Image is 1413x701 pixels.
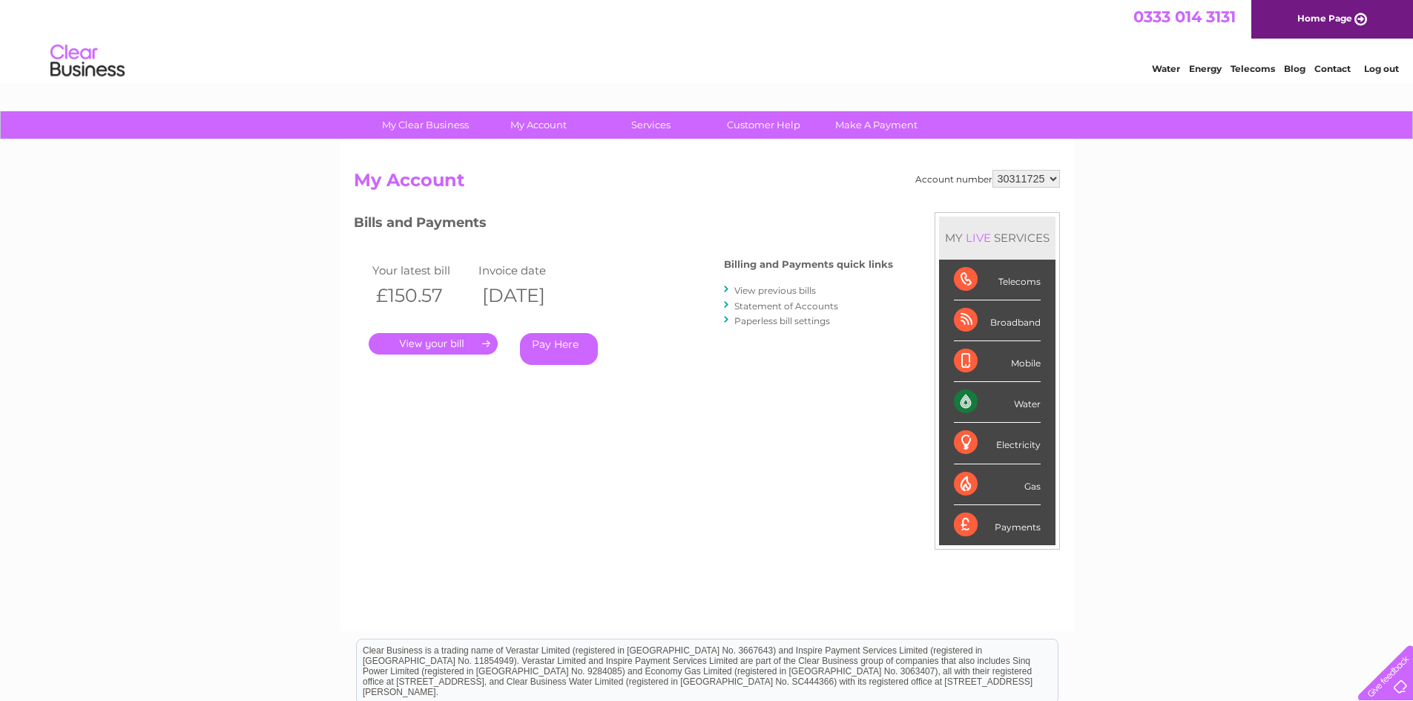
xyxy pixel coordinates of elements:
[1231,63,1275,74] a: Telecoms
[1152,63,1180,74] a: Water
[954,300,1041,341] div: Broadband
[963,231,994,245] div: LIVE
[364,111,487,139] a: My Clear Business
[702,111,825,139] a: Customer Help
[954,341,1041,382] div: Mobile
[734,315,830,326] a: Paperless bill settings
[724,259,893,270] h4: Billing and Payments quick links
[475,260,582,280] td: Invoice date
[590,111,712,139] a: Services
[954,423,1041,464] div: Electricity
[520,333,598,365] a: Pay Here
[954,505,1041,545] div: Payments
[475,280,582,311] th: [DATE]
[369,333,498,355] a: .
[734,285,816,296] a: View previous bills
[939,217,1055,259] div: MY SERVICES
[1364,63,1399,74] a: Log out
[954,464,1041,505] div: Gas
[477,111,599,139] a: My Account
[50,39,125,84] img: logo.png
[1189,63,1222,74] a: Energy
[354,170,1060,198] h2: My Account
[369,280,475,311] th: £150.57
[734,300,838,312] a: Statement of Accounts
[369,260,475,280] td: Your latest bill
[357,8,1058,72] div: Clear Business is a trading name of Verastar Limited (registered in [GEOGRAPHIC_DATA] No. 3667643...
[954,382,1041,423] div: Water
[1314,63,1351,74] a: Contact
[915,170,1060,188] div: Account number
[815,111,938,139] a: Make A Payment
[954,260,1041,300] div: Telecoms
[354,212,893,238] h3: Bills and Payments
[1133,7,1236,26] a: 0333 014 3131
[1284,63,1305,74] a: Blog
